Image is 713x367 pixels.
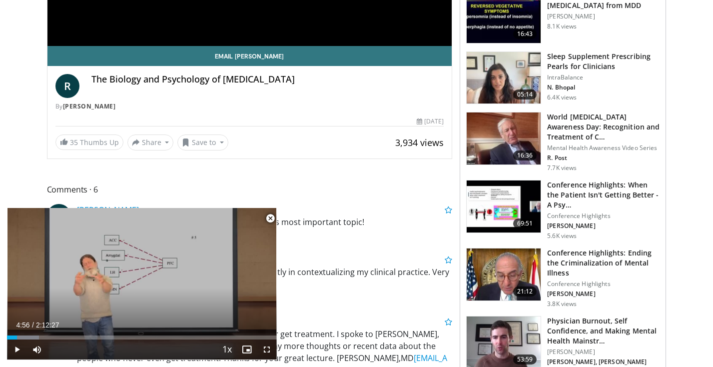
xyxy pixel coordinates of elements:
[27,339,47,359] button: Mute
[7,208,277,360] video-js: Video Player
[547,222,660,230] p: [PERSON_NAME]
[70,137,78,147] span: 35
[36,321,59,329] span: 2:12:27
[547,280,660,288] p: Conference Highlights
[547,73,660,81] p: IntraBalance
[547,144,660,152] p: Mental Health Awareness Video Series
[547,12,660,20] p: [PERSON_NAME]
[513,150,537,160] span: 16:36
[466,248,660,308] a: 21:12 Conference Highlights: Ending the Criminalization of Mental Illness Conference Highlights [...
[466,51,660,104] a: 05:14 Sleep Supplement Prescribing Pearls for Clinicians IntraBalance N. Bhopal 6.4K views
[55,102,444,111] div: By
[47,183,453,196] span: Comments 6
[467,112,541,164] img: dad9b3bb-f8af-4dab-abc0-c3e0a61b252e.150x105_q85_crop-smart_upscale.jpg
[466,112,660,172] a: 16:36 World [MEDICAL_DATA] Awareness Day: Recognition and Treatment of C… Mental Health Awareness...
[47,46,452,66] a: Email [PERSON_NAME]
[547,358,660,366] p: [PERSON_NAME], [PERSON_NAME]
[547,22,577,30] p: 8.1K views
[141,206,160,215] small: [DATE]
[547,290,660,298] p: [PERSON_NAME]
[55,74,79,98] a: R
[547,300,577,308] p: 3.8K views
[513,354,537,364] span: 53:59
[547,180,660,210] h3: Conference Highlights: When the Patient Isn't Getting Better - A Psy…
[91,74,444,85] h4: The Biology and Psychology of [MEDICAL_DATA]
[177,134,228,150] button: Save to
[217,339,237,359] button: Playback Rate
[257,339,277,359] button: Fullscreen
[7,339,27,359] button: Play
[547,348,660,356] p: [PERSON_NAME]
[547,232,577,240] p: 5.6K views
[547,212,660,220] p: Conference Highlights
[55,134,123,150] a: 35 Thumbs Up
[466,180,660,240] a: 69:51 Conference Highlights: When the Patient Isn't Getting Better - A Psy… Conference Highlights...
[513,286,537,296] span: 21:12
[127,134,174,150] button: Share
[547,164,577,172] p: 7.7K views
[547,51,660,71] h3: Sleep Supplement Prescribing Pearls for Clinicians
[16,321,29,329] span: 4:56
[417,117,444,126] div: [DATE]
[513,218,537,228] span: 69:51
[467,180,541,232] img: 4362ec9e-0993-4580-bfd4-8e18d57e1d49.150x105_q85_crop-smart_upscale.jpg
[77,204,139,215] a: [PERSON_NAME]
[260,208,280,229] button: Close
[32,321,34,329] span: /
[513,29,537,39] span: 16:43
[547,248,660,278] h3: Conference Highlights: Ending the Criminalization of Mental Illness
[513,89,537,99] span: 05:14
[7,335,277,339] div: Progress Bar
[547,154,660,162] p: R. Post
[467,52,541,104] img: 38bb175e-6d6c-4ece-ba99-644c925e62de.150x105_q85_crop-smart_upscale.jpg
[547,83,660,91] p: N. Bhopal
[47,204,71,228] a: T
[237,339,257,359] button: Enable picture-in-picture mode
[547,112,660,142] h3: World [MEDICAL_DATA] Awareness Day: Recognition and Treatment of C…
[395,136,444,148] span: 3,934 views
[547,93,577,101] p: 6.4K views
[547,316,660,346] h3: Physician Burnout, Self Confidence, and Making Mental Health Mainstr…
[467,248,541,300] img: 1419e6f0-d69a-482b-b3ae-1573189bf46e.150x105_q85_crop-smart_upscale.jpg
[63,102,116,110] a: [PERSON_NAME]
